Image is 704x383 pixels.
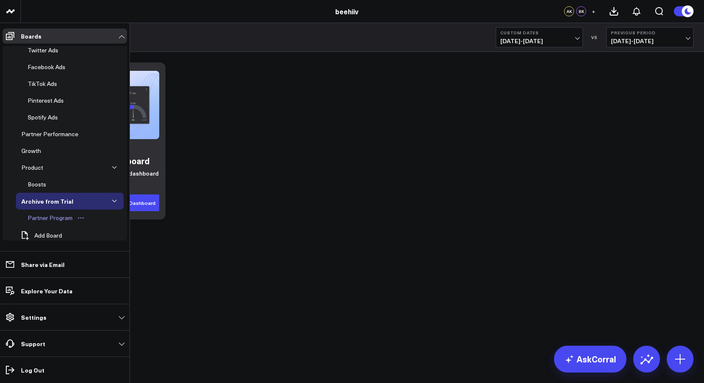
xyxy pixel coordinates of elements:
[101,194,159,211] button: Generate Dashboard
[611,38,689,44] span: [DATE] - [DATE]
[606,27,694,47] button: Previous Period[DATE]-[DATE]
[19,146,43,156] div: Growth
[16,142,59,159] a: GrowthOpen board menu
[21,367,44,373] p: Log Out
[22,42,76,59] a: Twitter AdsOpen board menu
[26,96,66,106] div: Pinterest Ads
[26,79,59,89] div: TikTok Ads
[16,226,66,245] button: Add Board
[34,232,62,239] span: Add Board
[16,126,96,142] a: Partner PerformanceOpen board menu
[22,75,75,92] a: TikTok AdsOpen board menu
[592,8,595,14] span: +
[75,215,87,221] button: Open board menu
[26,62,67,72] div: Facebook Ads
[21,33,41,39] p: Boards
[554,346,626,373] a: AskCorral
[611,30,689,35] b: Previous Period
[21,261,65,268] p: Share via Email
[500,38,578,44] span: [DATE] - [DATE]
[19,129,80,139] div: Partner Performance
[335,7,358,16] a: beehiiv
[26,213,75,223] div: Partner Program
[576,6,586,16] div: BK
[587,35,602,40] div: VS
[16,159,61,176] a: ProductOpen board menu
[21,287,72,294] p: Explore Your Data
[22,109,76,126] a: Spotify AdsOpen board menu
[22,210,91,226] a: Partner ProgramOpen board menu
[21,314,47,321] p: Settings
[564,6,574,16] div: AK
[22,176,64,193] a: BoostsOpen board menu
[3,362,127,378] a: Log Out
[21,340,45,347] p: Support
[496,27,583,47] button: Custom Dates[DATE]-[DATE]
[22,92,82,109] a: Pinterest AdsOpen board menu
[26,179,48,189] div: Boosts
[19,163,45,173] div: Product
[16,193,91,210] a: Archive from TrialOpen board menu
[26,112,60,122] div: Spotify Ads
[19,196,75,206] div: Archive from Trial
[26,45,60,55] div: Twitter Ads
[500,30,578,35] b: Custom Dates
[22,59,83,75] a: Facebook AdsOpen board menu
[588,6,598,16] button: +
